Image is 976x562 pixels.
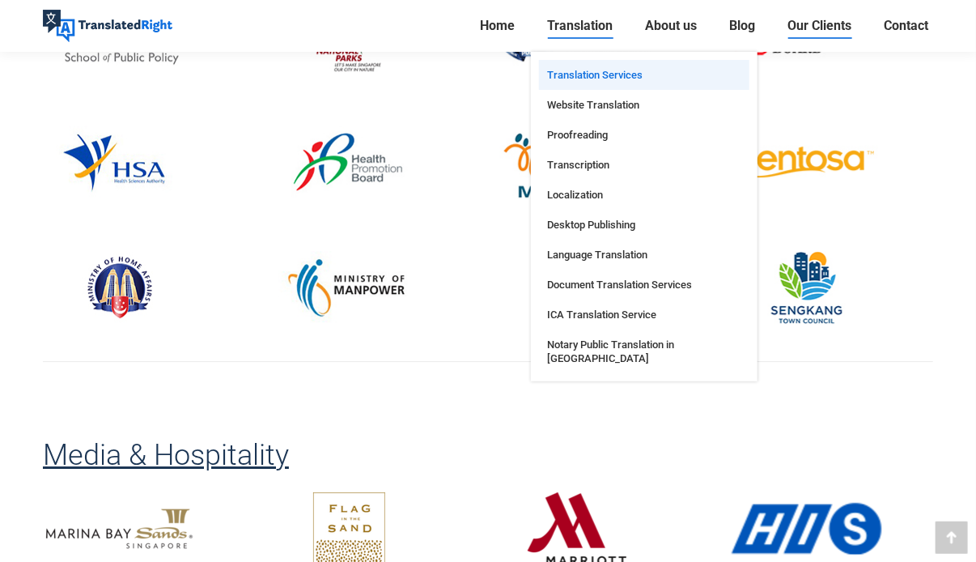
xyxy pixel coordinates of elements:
[640,15,702,37] a: About us
[539,180,749,210] a: Localization
[272,251,426,324] img: MOM
[539,120,749,150] a: Proofreading
[547,308,656,321] span: ICA Translation Service
[729,251,883,324] img: SKTC logo
[547,158,609,172] span: Transcription
[547,98,639,112] span: Website Translation
[43,10,172,42] img: Translated Right
[547,338,741,365] span: Notary Public Translation in [GEOGRAPHIC_DATA]
[43,126,197,198] img: HSA
[539,60,749,90] a: Translation Services
[729,18,755,34] span: Blog
[542,15,617,37] a: Translation
[475,15,520,37] a: Home
[547,218,635,232] span: Desktop Publishing
[547,278,692,292] span: Document Translation Services
[783,15,856,37] a: Our Clients
[879,15,933,37] a: Contact
[43,438,933,472] h3: Media & Hospitality
[480,18,515,34] span: Home
[539,300,749,330] a: ICA Translation Service
[884,18,928,34] span: Contact
[539,90,749,120] a: Website Translation
[43,251,197,324] img: MHA
[547,68,643,82] span: Translation Services
[500,251,654,324] img: WSG
[547,188,603,202] span: Localization
[645,18,697,34] span: About us
[539,270,749,300] a: Document Translation Services
[547,248,647,262] span: Language Translation
[724,15,760,37] a: Blog
[729,126,883,198] img: Sentosa logo
[272,126,426,198] img: hpb-logo
[539,330,749,373] a: Notary Public Translation in [GEOGRAPHIC_DATA]
[539,210,749,240] a: Desktop Publishing
[539,150,749,180] a: Transcription
[547,18,613,34] span: Translation
[547,128,608,142] span: Proofreading
[539,240,749,270] a: Language Translation
[787,18,851,34] span: Our Clients
[500,126,654,198] img: MSF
